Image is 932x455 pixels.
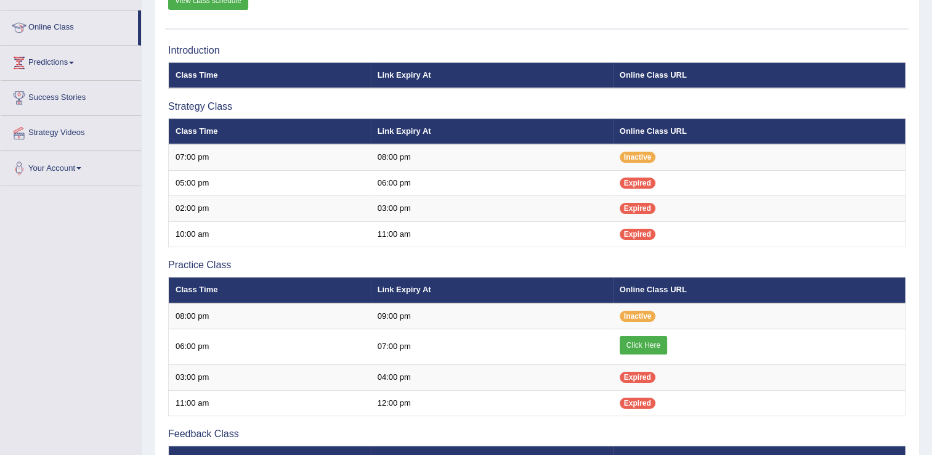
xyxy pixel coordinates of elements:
[169,329,371,365] td: 06:00 pm
[169,365,371,391] td: 03:00 pm
[169,303,371,329] td: 08:00 pm
[371,196,613,222] td: 03:00 pm
[620,398,655,409] span: Expired
[169,277,371,303] th: Class Time
[371,365,613,391] td: 04:00 pm
[168,45,906,56] h3: Introduction
[169,62,371,88] th: Class Time
[169,144,371,170] td: 07:00 pm
[169,170,371,196] td: 05:00 pm
[371,170,613,196] td: 06:00 pm
[1,151,141,182] a: Your Account
[613,118,906,144] th: Online Class URL
[1,10,138,41] a: Online Class
[1,81,141,112] a: Success Stories
[371,62,613,88] th: Link Expiry At
[169,390,371,416] td: 11:00 am
[371,329,613,365] td: 07:00 pm
[371,303,613,329] td: 09:00 pm
[613,62,906,88] th: Online Class URL
[620,229,655,240] span: Expired
[1,116,141,147] a: Strategy Videos
[169,196,371,222] td: 02:00 pm
[371,390,613,416] td: 12:00 pm
[168,101,906,112] h3: Strategy Class
[620,372,655,383] span: Expired
[169,118,371,144] th: Class Time
[168,260,906,271] h3: Practice Class
[371,144,613,170] td: 08:00 pm
[620,203,655,214] span: Expired
[371,277,613,303] th: Link Expiry At
[620,336,667,355] a: Click Here
[1,46,141,76] a: Predictions
[371,221,613,247] td: 11:00 am
[371,118,613,144] th: Link Expiry At
[169,221,371,247] td: 10:00 am
[613,277,906,303] th: Online Class URL
[168,428,906,440] h3: Feedback Class
[620,178,655,189] span: Expired
[620,152,656,163] span: Inactive
[620,311,656,322] span: Inactive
